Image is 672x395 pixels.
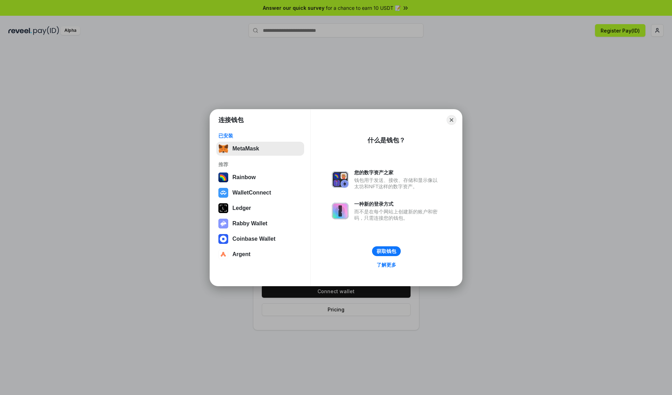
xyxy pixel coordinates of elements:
[216,142,304,156] button: MetaMask
[218,133,302,139] div: 已安装
[377,262,396,268] div: 了解更多
[232,220,267,227] div: Rabby Wallet
[447,115,456,125] button: Close
[332,171,349,188] img: svg+xml,%3Csvg%20xmlns%3D%22http%3A%2F%2Fwww.w3.org%2F2000%2Fsvg%22%20fill%3D%22none%22%20viewBox...
[232,190,271,196] div: WalletConnect
[218,203,228,213] img: svg+xml,%3Csvg%20xmlns%3D%22http%3A%2F%2Fwww.w3.org%2F2000%2Fsvg%22%20width%3D%2228%22%20height%3...
[232,251,251,258] div: Argent
[367,136,405,144] div: 什么是钱包？
[354,209,441,221] div: 而不是在每个网站上创建新的账户和密码，只需连接您的钱包。
[218,188,228,198] img: svg+xml,%3Csvg%20width%3D%2228%22%20height%3D%2228%22%20viewBox%3D%220%200%2028%2028%22%20fill%3D...
[232,146,259,152] div: MetaMask
[218,116,244,124] h1: 连接钱包
[216,201,304,215] button: Ledger
[354,201,441,207] div: 一种新的登录方式
[354,177,441,190] div: 钱包用于发送、接收、存储和显示像以太坊和NFT这样的数字资产。
[216,170,304,184] button: Rainbow
[218,161,302,168] div: 推荐
[232,205,251,211] div: Ledger
[218,249,228,259] img: svg+xml,%3Csvg%20width%3D%2228%22%20height%3D%2228%22%20viewBox%3D%220%200%2028%2028%22%20fill%3D...
[216,217,304,231] button: Rabby Wallet
[377,248,396,254] div: 获取钱包
[332,203,349,219] img: svg+xml,%3Csvg%20xmlns%3D%22http%3A%2F%2Fwww.w3.org%2F2000%2Fsvg%22%20fill%3D%22none%22%20viewBox...
[354,169,441,176] div: 您的数字资产之家
[218,144,228,154] img: svg+xml,%3Csvg%20fill%3D%22none%22%20height%3D%2233%22%20viewBox%3D%220%200%2035%2033%22%20width%...
[372,260,400,269] a: 了解更多
[232,174,256,181] div: Rainbow
[216,247,304,261] button: Argent
[218,172,228,182] img: svg+xml,%3Csvg%20width%3D%22120%22%20height%3D%22120%22%20viewBox%3D%220%200%20120%20120%22%20fil...
[216,232,304,246] button: Coinbase Wallet
[218,219,228,228] img: svg+xml,%3Csvg%20xmlns%3D%22http%3A%2F%2Fwww.w3.org%2F2000%2Fsvg%22%20fill%3D%22none%22%20viewBox...
[218,234,228,244] img: svg+xml,%3Csvg%20width%3D%2228%22%20height%3D%2228%22%20viewBox%3D%220%200%2028%2028%22%20fill%3D...
[216,186,304,200] button: WalletConnect
[232,236,275,242] div: Coinbase Wallet
[372,246,401,256] button: 获取钱包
